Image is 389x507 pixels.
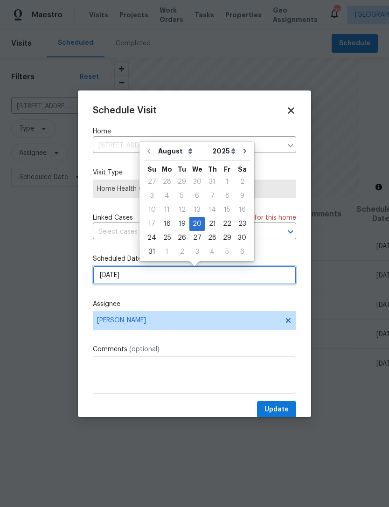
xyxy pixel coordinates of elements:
[147,166,156,173] abbr: Sunday
[205,217,220,231] div: Thu Aug 21 2025
[189,175,205,189] div: Wed Jul 30 2025
[160,231,174,245] div: Mon Aug 25 2025
[224,166,230,173] abbr: Friday
[264,404,289,416] span: Update
[235,245,250,259] div: Sat Sep 06 2025
[160,245,174,258] div: 1
[174,217,189,230] div: 19
[160,245,174,259] div: Mon Sep 01 2025
[189,217,205,231] div: Wed Aug 20 2025
[144,203,160,216] div: 10
[174,231,189,244] div: 26
[192,166,202,173] abbr: Wednesday
[220,245,235,259] div: Fri Sep 05 2025
[220,217,235,231] div: Fri Aug 22 2025
[205,175,220,189] div: Thu Jul 31 2025
[97,184,292,194] span: Home Health Checkup
[189,203,205,217] div: Wed Aug 13 2025
[174,203,189,217] div: Tue Aug 12 2025
[162,166,172,173] abbr: Monday
[93,106,157,115] span: Schedule Visit
[284,225,297,238] button: Open
[235,175,250,188] div: 2
[144,217,160,230] div: 17
[220,217,235,230] div: 22
[205,175,220,188] div: 31
[189,203,205,216] div: 13
[235,217,250,230] div: 23
[205,203,220,217] div: Thu Aug 14 2025
[189,217,205,230] div: 20
[189,231,205,245] div: Wed Aug 27 2025
[235,245,250,258] div: 6
[174,175,189,189] div: Tue Jul 29 2025
[93,345,296,354] label: Comments
[174,189,189,202] div: 5
[189,245,205,258] div: 3
[178,166,186,173] abbr: Tuesday
[220,231,235,245] div: Fri Aug 29 2025
[144,175,160,188] div: 27
[220,189,235,203] div: Fri Aug 08 2025
[205,217,220,230] div: 21
[160,203,174,217] div: Mon Aug 11 2025
[93,139,282,153] input: Enter in an address
[93,266,296,285] input: M/D/YYYY
[160,217,174,230] div: 18
[210,144,238,158] select: Year
[238,166,247,173] abbr: Saturday
[144,189,160,203] div: Sun Aug 03 2025
[93,254,296,264] label: Scheduled Date
[205,189,220,202] div: 7
[174,231,189,245] div: Tue Aug 26 2025
[160,175,174,188] div: 28
[160,189,174,202] div: 4
[174,203,189,216] div: 12
[205,245,220,258] div: 4
[235,189,250,202] div: 9
[142,142,156,160] button: Go to previous month
[93,213,133,222] span: Linked Cases
[189,231,205,244] div: 27
[235,217,250,231] div: Sat Aug 23 2025
[144,217,160,231] div: Sun Aug 17 2025
[160,217,174,231] div: Mon Aug 18 2025
[174,217,189,231] div: Tue Aug 19 2025
[97,317,280,324] span: [PERSON_NAME]
[189,189,205,202] div: 6
[235,203,250,216] div: 16
[238,142,252,160] button: Go to next month
[205,231,220,245] div: Thu Aug 28 2025
[129,346,160,353] span: (optional)
[205,245,220,259] div: Thu Sep 04 2025
[235,175,250,189] div: Sat Aug 02 2025
[235,231,250,244] div: 30
[235,203,250,217] div: Sat Aug 16 2025
[144,231,160,244] div: 24
[220,175,235,189] div: Fri Aug 01 2025
[189,245,205,259] div: Wed Sep 03 2025
[93,225,270,239] input: Select cases
[189,175,205,188] div: 30
[174,189,189,203] div: Tue Aug 05 2025
[220,245,235,258] div: 5
[220,203,235,217] div: Fri Aug 15 2025
[160,203,174,216] div: 11
[156,144,210,158] select: Month
[205,189,220,203] div: Thu Aug 07 2025
[220,203,235,216] div: 15
[174,175,189,188] div: 29
[235,189,250,203] div: Sat Aug 09 2025
[220,175,235,188] div: 1
[144,203,160,217] div: Sun Aug 10 2025
[160,189,174,203] div: Mon Aug 04 2025
[220,189,235,202] div: 8
[144,231,160,245] div: Sun Aug 24 2025
[235,231,250,245] div: Sat Aug 30 2025
[144,175,160,189] div: Sun Jul 27 2025
[174,245,189,258] div: 2
[205,203,220,216] div: 14
[144,245,160,258] div: 31
[286,105,296,116] span: Close
[208,166,217,173] abbr: Thursday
